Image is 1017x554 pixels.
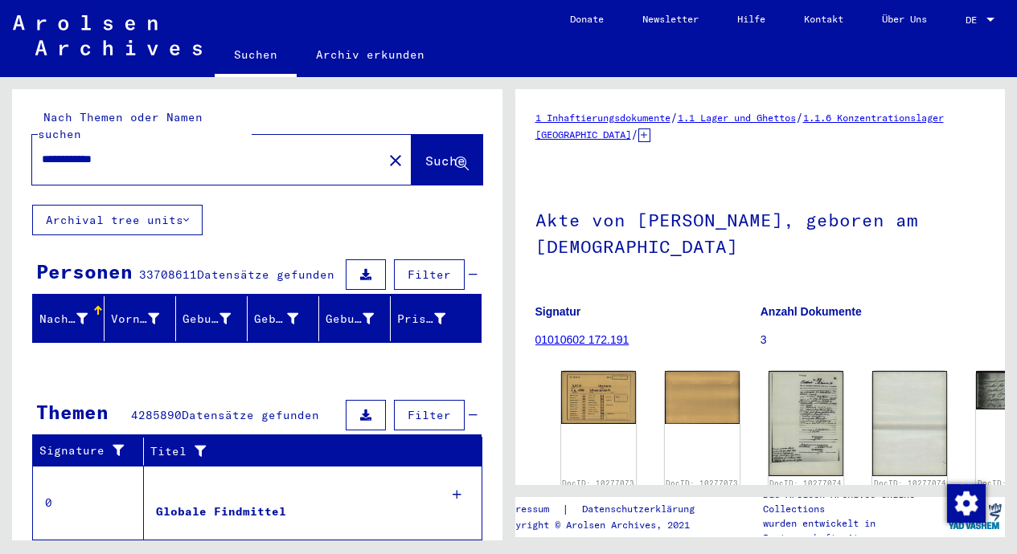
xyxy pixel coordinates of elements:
[38,110,203,141] mat-label: Nach Themen oder Namen suchen
[498,501,714,518] div: |
[761,332,985,348] p: 3
[425,153,465,169] span: Suche
[945,496,1005,536] img: yv_logo.png
[36,397,109,426] div: Themen
[326,306,394,332] div: Geburtsdatum
[150,438,466,464] div: Titel
[412,135,482,185] button: Suche
[33,466,144,540] td: 0
[105,296,176,341] mat-header-cell: Vorname
[182,306,251,332] div: Geburtsname
[297,35,444,74] a: Archiv erkunden
[535,183,986,280] h1: Akte von [PERSON_NAME], geboren am [DEMOGRAPHIC_DATA]
[562,479,634,499] a: DocID: 10277073 ([PERSON_NAME])
[394,259,465,290] button: Filter
[397,306,465,332] div: Prisoner #
[947,484,986,523] img: Zustimmung ändern
[665,371,740,424] img: 002.jpg
[535,333,629,346] a: 01010602 172.191
[966,14,983,26] span: DE
[111,306,179,332] div: Vorname
[182,311,231,328] div: Geburtsname
[176,296,248,341] mat-header-cell: Geburtsname
[254,306,318,332] div: Geburt‏
[678,112,796,124] a: 1.1 Lager und Ghettos
[761,305,862,318] b: Anzahl Dokumente
[408,267,451,282] span: Filter
[535,305,581,318] b: Signatur
[139,267,197,282] span: 33708611
[13,15,202,55] img: Arolsen_neg.svg
[391,296,481,341] mat-header-cell: Prisoner #
[769,371,843,477] img: 001.jpg
[561,371,636,424] img: 001.jpg
[319,296,391,341] mat-header-cell: Geburtsdatum
[248,296,319,341] mat-header-cell: Geburt‏
[386,151,405,170] mat-icon: close
[36,257,133,286] div: Personen
[33,296,105,341] mat-header-cell: Nachname
[39,438,147,464] div: Signature
[379,144,412,176] button: Clear
[631,127,638,141] span: /
[535,112,670,124] a: 1 Inhaftierungsdokumente
[763,516,943,545] p: wurden entwickelt in Partnerschaft mit
[666,479,738,499] a: DocID: 10277073 ([PERSON_NAME])
[182,408,319,422] span: Datensätze gefunden
[111,311,159,328] div: Vorname
[498,501,562,518] a: Impressum
[670,110,678,124] span: /
[197,267,334,282] span: Datensätze gefunden
[254,311,298,328] div: Geburt‏
[874,479,946,499] a: DocID: 10277074 ([PERSON_NAME])
[156,503,286,520] div: Globale Findmittel
[215,35,297,77] a: Suchen
[39,311,88,328] div: Nachname
[39,442,131,459] div: Signature
[763,487,943,516] p: Die Arolsen Archives Online-Collections
[769,479,842,499] a: DocID: 10277074 ([PERSON_NAME])
[32,205,203,235] button: Archival tree units
[796,110,803,124] span: /
[326,311,374,328] div: Geburtsdatum
[131,408,182,422] span: 4285890
[872,371,947,477] img: 002.jpg
[408,408,451,422] span: Filter
[498,518,714,532] p: Copyright © Arolsen Archives, 2021
[397,311,445,328] div: Prisoner #
[569,501,714,518] a: Datenschutzerklärung
[39,306,108,332] div: Nachname
[394,400,465,430] button: Filter
[150,443,450,460] div: Titel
